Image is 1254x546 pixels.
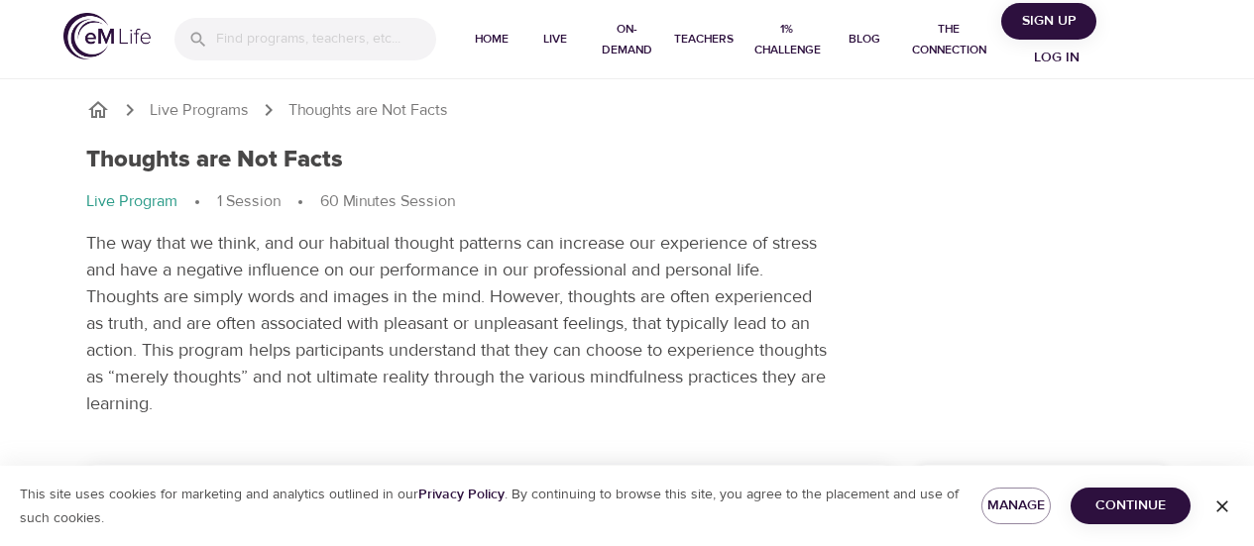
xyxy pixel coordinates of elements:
span: The Connection [904,19,993,60]
p: Live Program [86,190,177,213]
input: Find programs, teachers, etc... [216,18,436,60]
nav: breadcrumb [86,190,1169,214]
span: Continue [1086,493,1175,518]
p: Thoughts are Not Facts [288,99,448,122]
h1: Thoughts are Not Facts [86,146,343,174]
span: Manage [997,493,1035,518]
p: 60 Minutes Session [320,190,455,213]
button: Continue [1071,488,1191,524]
a: Live Programs [150,99,249,122]
nav: breadcrumb [86,98,1169,122]
a: Privacy Policy [418,486,505,503]
button: Sign Up [1001,3,1096,40]
span: On-Demand [595,19,658,60]
span: 1% Challenge [749,19,824,60]
img: logo [63,13,151,59]
span: Live [531,29,579,50]
span: Teachers [674,29,734,50]
p: The way that we think, and our habitual thought patterns can increase our experience of stress an... [86,230,830,417]
button: Log in [1009,40,1104,76]
span: Home [468,29,515,50]
span: Blog [841,29,888,50]
span: Log in [1017,46,1096,70]
p: 1 Session [217,190,281,213]
button: Manage [981,488,1051,524]
span: Sign Up [1009,9,1088,34]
